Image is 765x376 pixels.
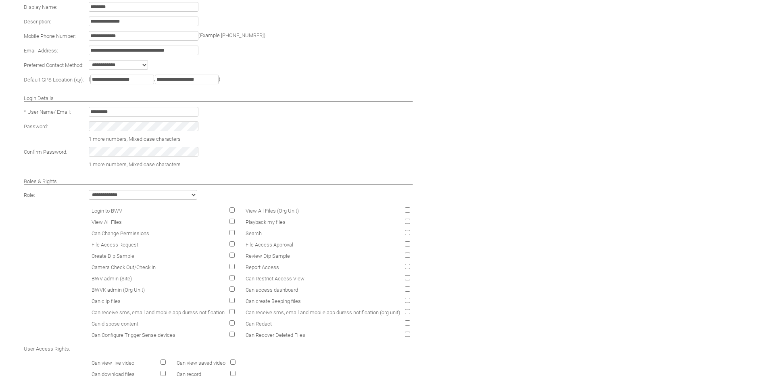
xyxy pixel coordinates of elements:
span: Can Change Permissions [92,230,149,236]
span: Can Redact [246,321,272,327]
span: File Access Approval [246,242,293,248]
span: View All Files [92,219,122,225]
span: Login to BWV [92,208,122,214]
span: Can access dashboard [246,287,298,293]
span: Display Name: [24,4,57,10]
span: 1 more numbers, Mixed case characters [89,136,181,142]
span: Can clip files [92,298,121,304]
span: (Example [PHONE_NUMBER]) [198,32,265,38]
span: Preferred Contact Method: [24,62,83,68]
span: Playback my files [246,219,286,225]
span: Password: [24,123,48,130]
span: Default GPS Location (x,y): [24,77,84,83]
span: Can dispose content [92,321,138,327]
span: Description: [24,19,51,25]
span: File Access Request [92,242,138,248]
span: BWVK admin (Org Unit) [92,287,145,293]
span: Camera Check Out/Check In [92,264,156,270]
span: Confirm Password: [24,149,67,155]
span: User Access Rights: [24,346,70,352]
span: View All Files (Org Unit) [246,208,299,214]
span: Can view live video [92,360,134,366]
span: * User Name/ Email: [24,109,71,115]
span: Can create Beeping files [246,298,301,304]
td: Role: [22,188,86,202]
span: Can receive sms, email and mobile app duress notification (org unit) [246,309,400,315]
h4: Login Details [24,95,413,101]
span: Can Recover Deleted Files [246,332,305,338]
span: Email Address: [24,48,58,54]
h4: Roles & Rights [24,178,413,184]
span: Can Configure Trigger Sense devices [92,332,175,338]
td: ( , ) [87,73,415,86]
span: Can view saved video [177,360,225,366]
span: Create Dip Sample [92,253,134,259]
span: 1 more numbers, Mixed case characters [89,161,181,167]
span: BWV admin (Site) [92,276,132,282]
span: Search [246,230,262,236]
span: Mobile Phone Number: [24,33,76,39]
span: Report Access [246,264,279,270]
span: Review Dip Sample [246,253,290,259]
span: Can Restrict Access View [246,276,304,282]
span: Can receive sms, email and mobile app duress notification [92,309,225,315]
